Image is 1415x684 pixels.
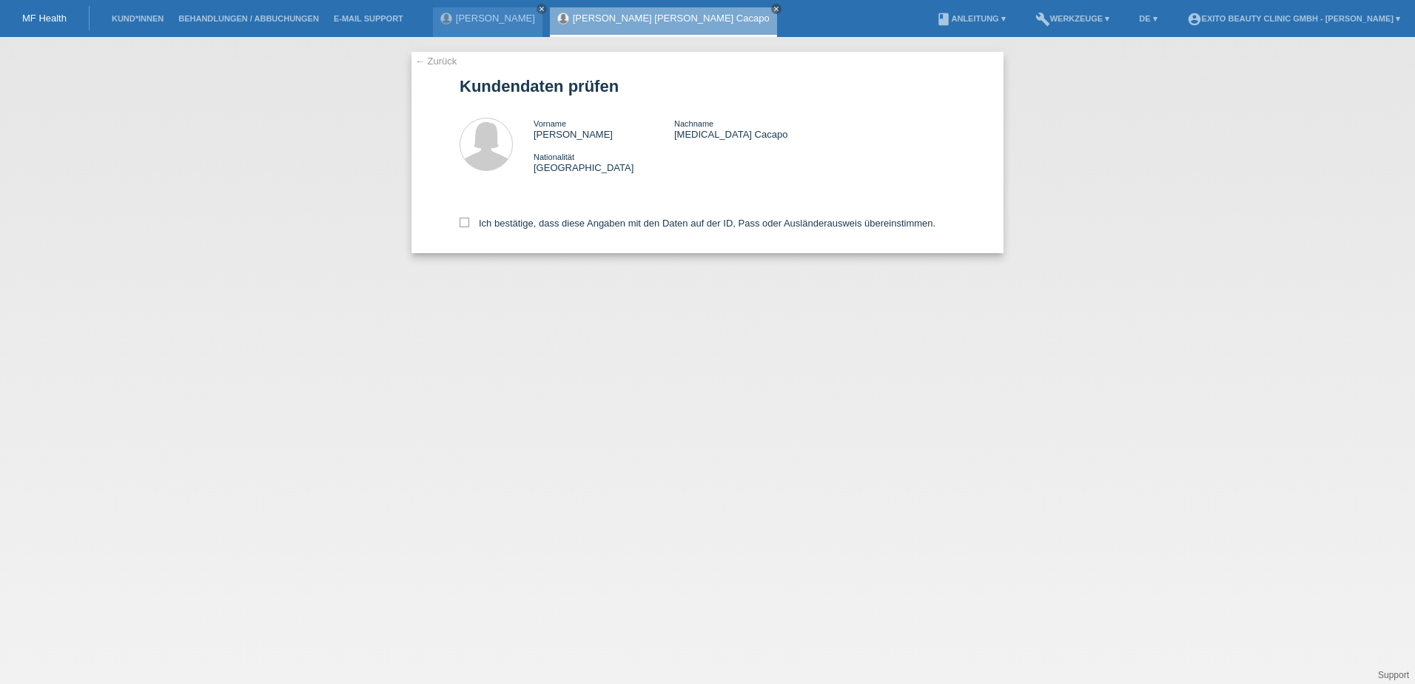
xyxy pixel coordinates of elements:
[326,14,411,23] a: E-Mail Support
[674,118,815,140] div: [MEDICAL_DATA] Cacapo
[534,152,574,161] span: Nationalität
[674,119,713,128] span: Nachname
[534,151,674,173] div: [GEOGRAPHIC_DATA]
[415,56,457,67] a: ← Zurück
[1187,12,1202,27] i: account_circle
[1180,14,1408,23] a: account_circleExito Beauty Clinic GmbH - [PERSON_NAME] ▾
[171,14,326,23] a: Behandlungen / Abbuchungen
[456,13,535,24] a: [PERSON_NAME]
[1035,12,1050,27] i: build
[929,14,1012,23] a: bookAnleitung ▾
[538,5,545,13] i: close
[460,218,935,229] label: Ich bestätige, dass diese Angaben mit den Daten auf der ID, Pass oder Ausländerausweis übereinsti...
[573,13,770,24] a: [PERSON_NAME] [PERSON_NAME] Cacapo
[534,118,674,140] div: [PERSON_NAME]
[104,14,171,23] a: Kund*innen
[460,77,955,95] h1: Kundendaten prüfen
[22,13,67,24] a: MF Health
[1378,670,1409,680] a: Support
[537,4,547,14] a: close
[1132,14,1164,23] a: DE ▾
[534,119,566,128] span: Vorname
[771,4,782,14] a: close
[1028,14,1117,23] a: buildWerkzeuge ▾
[773,5,780,13] i: close
[936,12,951,27] i: book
